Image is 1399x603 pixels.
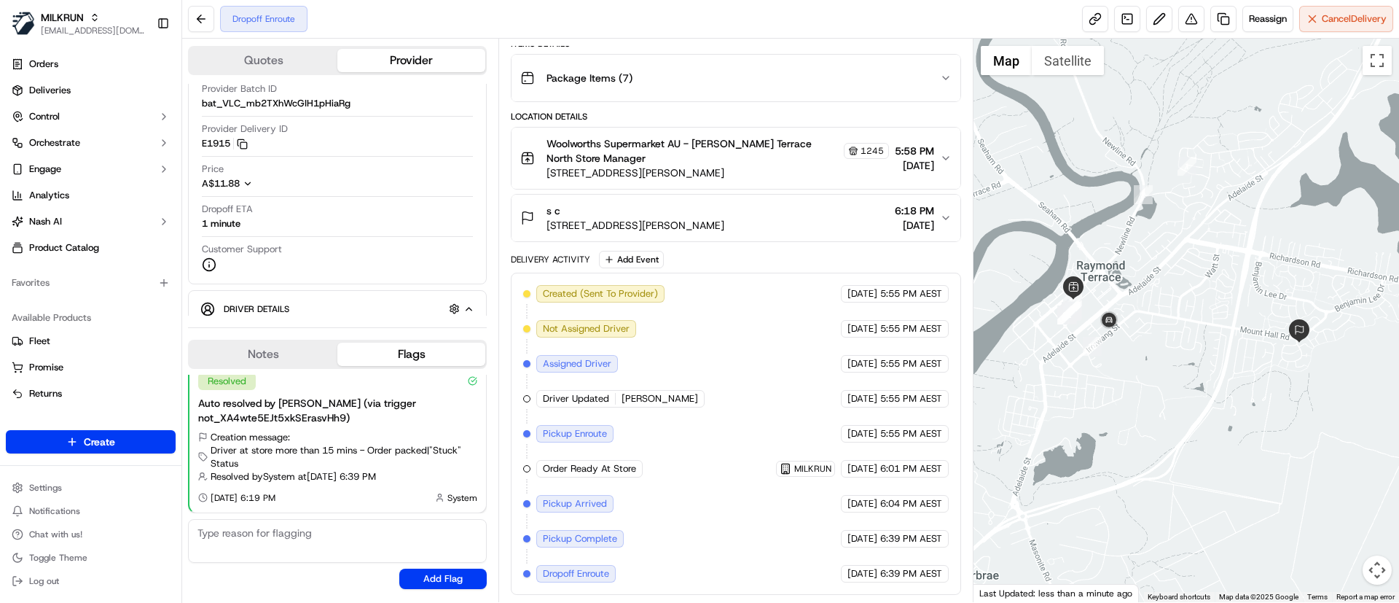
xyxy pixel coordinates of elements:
[202,243,282,256] span: Customer Support
[977,583,1025,602] a: Open this area in Google Maps (opens a new window)
[880,497,942,510] span: 6:04 PM AEST
[6,271,176,295] div: Favorites
[981,46,1032,75] button: Show street map
[41,10,84,25] button: MILKRUN
[202,177,240,190] span: A$11.88
[202,163,224,176] span: Price
[29,387,62,400] span: Returns
[543,532,617,545] span: Pickup Complete
[511,254,590,265] div: Delivery Activity
[29,215,62,228] span: Nash AI
[546,136,840,166] span: Woolworths Supermarket AU - [PERSON_NAME] Terrace North Store Manager
[1249,12,1287,26] span: Reassign
[6,105,176,128] button: Control
[1307,593,1328,601] a: Terms (opens in new tab)
[6,6,151,41] button: MILKRUNMILKRUN[EMAIL_ADDRESS][DOMAIN_NAME]
[973,584,1139,602] div: Last Updated: less than a minute ago
[512,55,960,101] button: Package Items (7)
[6,330,176,353] button: Fleet
[512,128,960,189] button: Woolworths Supermarket AU - [PERSON_NAME] Terrace North Store Manager1245[STREET_ADDRESS][PERSON_...
[29,110,60,123] span: Control
[202,97,350,110] span: bat_VLC_mb2TXhWcGIH1pHiaRg
[29,361,63,374] span: Promise
[543,497,607,510] span: Pickup Arrived
[1219,593,1298,601] span: Map data ©2025 Google
[29,84,71,97] span: Deliveries
[1299,6,1393,32] button: CancelDelivery
[1062,302,1081,321] div: 10
[622,392,698,405] span: [PERSON_NAME]
[1058,306,1077,324] div: 4
[546,218,724,233] span: [STREET_ADDRESS][PERSON_NAME]
[1363,556,1392,585] button: Map camera controls
[895,144,934,158] span: 5:58 PM
[29,163,61,176] span: Engage
[202,82,277,96] span: Provider Batch ID
[847,392,877,405] span: [DATE]
[6,210,176,233] button: Nash AI
[847,427,877,440] span: [DATE]
[224,303,289,315] span: Driver Details
[880,392,942,405] span: 5:55 PM AEST
[29,136,80,149] span: Orchestrate
[337,49,485,72] button: Provider
[202,203,253,216] span: Dropoff ETA
[880,532,942,545] span: 6:39 PM AEST
[12,335,170,348] a: Fleet
[202,217,240,230] div: 1 minute
[84,435,115,449] span: Create
[29,505,80,517] span: Notifications
[29,58,58,71] span: Orders
[6,548,176,568] button: Toggle Theme
[6,478,176,498] button: Settings
[847,462,877,475] span: [DATE]
[1363,46,1392,75] button: Toggle fullscreen view
[41,25,145,36] button: [EMAIL_ADDRESS][DOMAIN_NAME]
[12,387,170,400] a: Returns
[211,444,477,470] span: Driver at store more than 15 mins - Order packed | "Stuck" Status
[847,322,877,335] span: [DATE]
[1032,46,1104,75] button: Show satellite imagery
[399,569,487,589] button: Add Flag
[198,396,477,425] div: Auto resolved by [PERSON_NAME] (via trigger not_XA4wte5EJt5xkSErasvHh9)
[543,462,636,475] span: Order Ready At Store
[6,157,176,181] button: Engage
[1134,185,1153,204] div: 2
[847,532,877,545] span: [DATE]
[543,287,658,300] span: Created (Sent To Provider)
[6,131,176,155] button: Orchestrate
[6,382,176,405] button: Returns
[880,322,942,335] span: 5:55 PM AEST
[6,79,176,102] a: Deliveries
[198,373,256,390] div: Resolved
[12,361,170,374] a: Promise
[6,524,176,545] button: Chat with us!
[543,322,630,335] span: Not Assigned Driver
[1336,593,1395,601] a: Report a map error
[546,166,888,180] span: [STREET_ADDRESS][PERSON_NAME]
[6,501,176,521] button: Notifications
[543,392,609,405] span: Driver Updated
[1242,6,1293,32] button: Reassign
[1177,157,1196,176] div: 1
[880,427,942,440] span: 5:55 PM AEST
[202,177,330,190] button: A$11.88
[189,343,337,366] button: Notes
[202,137,248,150] button: E1915
[211,431,290,444] span: Creation message:
[847,567,877,580] span: [DATE]
[6,52,176,76] a: Orders
[6,306,176,330] div: Available Products
[511,111,960,122] div: Location Details
[29,575,59,587] span: Log out
[6,430,176,454] button: Create
[895,218,934,233] span: [DATE]
[200,297,474,321] button: Driver Details
[861,145,884,157] span: 1245
[895,203,934,218] span: 6:18 PM
[546,71,632,85] span: Package Items ( 7 )
[202,122,288,136] span: Provider Delivery ID
[6,571,176,591] button: Log out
